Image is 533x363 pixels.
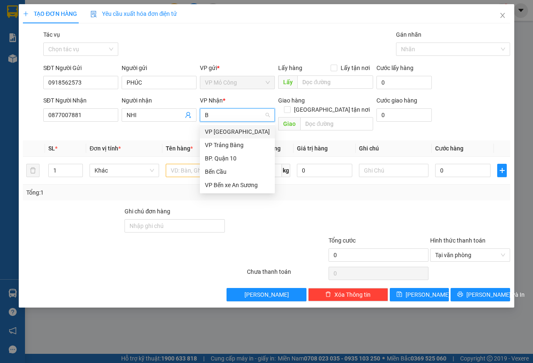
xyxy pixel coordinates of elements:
[43,96,118,105] div: SĐT Người Nhận
[205,76,270,89] span: VP Mỏ Công
[291,105,373,114] span: [GEOGRAPHIC_DATA] tận nơi
[227,288,306,301] button: [PERSON_NAME]
[43,31,60,38] label: Tác vụ
[278,117,300,130] span: Giao
[376,108,432,122] input: Cước giao hàng
[23,10,77,17] span: TẠO ĐƠN HÀNG
[337,63,373,73] span: Lấy tận nơi
[334,290,371,299] span: Xóa Thông tin
[396,291,402,298] span: save
[376,76,432,89] input: Cước lấy hàng
[356,140,432,157] th: Ghi chú
[390,288,449,301] button: save[PERSON_NAME]
[297,145,328,152] span: Giá trị hàng
[200,165,275,178] div: Bến Cầu
[376,65,413,71] label: Cước lấy hàng
[42,53,89,59] span: VPMC1409250001
[166,164,235,177] input: VD: Bàn, Ghế
[90,10,177,17] span: Yêu cầu xuất hóa đơn điện tử
[435,145,463,152] span: Cước hàng
[435,249,505,261] span: Tại văn phòng
[22,45,102,52] span: -----------------------------------------
[498,167,506,174] span: plus
[26,164,40,177] button: delete
[244,290,289,299] span: [PERSON_NAME]
[185,112,192,118] span: user-add
[200,138,275,152] div: VP Trảng Bàng
[278,65,302,71] span: Lấy hàng
[200,125,275,138] div: VP Tân Biên
[125,219,225,233] input: Ghi chú đơn hàng
[308,288,388,301] button: deleteXóa Thông tin
[125,208,170,215] label: Ghi chú đơn hàng
[90,11,97,18] img: icon
[200,178,275,192] div: VP Bến xe An Sương
[466,290,525,299] span: [PERSON_NAME] và In
[200,152,275,165] div: BP. Quận 10
[329,237,356,244] span: Tổng cước
[205,167,270,176] div: Bến Cầu
[166,145,193,152] span: Tên hàng
[396,31,421,38] label: Gán nhãn
[205,180,270,190] div: VP Bến xe An Sương
[205,154,270,163] div: BP. Quận 10
[205,140,270,150] div: VP Trảng Bàng
[122,96,197,105] div: Người nhận
[451,288,510,301] button: printer[PERSON_NAME] và In
[300,117,373,130] input: Dọc đường
[95,164,154,177] span: Khác
[3,5,40,42] img: logo
[282,164,290,177] span: kg
[359,164,428,177] input: Ghi Chú
[278,97,305,104] span: Giao hàng
[200,97,223,104] span: VP Nhận
[406,290,450,299] span: [PERSON_NAME]
[497,164,507,177] button: plus
[43,63,118,73] div: SĐT Người Gửi
[491,4,514,28] button: Close
[66,37,102,42] span: Hotline: 19001152
[246,267,328,282] div: Chưa thanh toán
[66,5,114,12] strong: ĐỒNG PHƯỚC
[122,63,197,73] div: Người gửi
[2,60,51,65] span: In ngày:
[48,145,55,152] span: SL
[18,60,51,65] span: 03:16:56 [DATE]
[23,11,29,17] span: plus
[297,75,373,89] input: Dọc đường
[200,63,275,73] div: VP gửi
[499,12,506,19] span: close
[90,145,121,152] span: Đơn vị tính
[66,25,115,35] span: 01 Võ Văn Truyện, KP.1, Phường 2
[26,188,207,197] div: Tổng: 1
[325,291,331,298] span: delete
[457,291,463,298] span: printer
[2,54,88,59] span: [PERSON_NAME]:
[376,97,417,104] label: Cước giao hàng
[278,75,297,89] span: Lấy
[66,13,112,24] span: Bến xe [GEOGRAPHIC_DATA]
[430,237,486,244] label: Hình thức thanh toán
[297,164,352,177] input: 0
[205,127,270,136] div: VP [GEOGRAPHIC_DATA]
